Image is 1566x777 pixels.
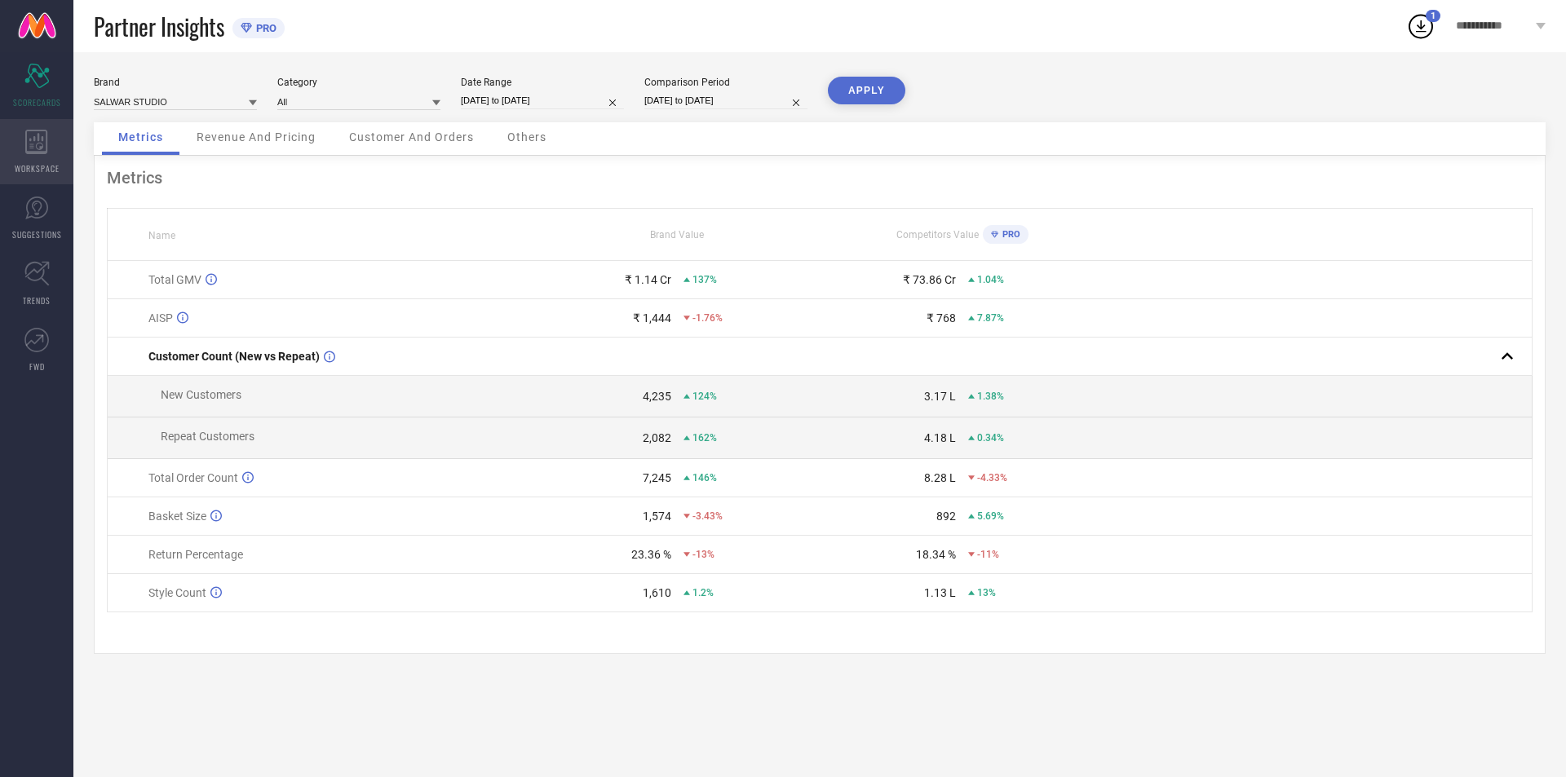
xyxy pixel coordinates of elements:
[927,311,956,324] div: ₹ 768
[977,472,1007,483] span: -4.33%
[692,391,717,402] span: 124%
[148,311,173,324] span: AISP
[692,549,714,560] span: -13%
[23,294,51,307] span: TRENDS
[692,432,717,444] span: 162%
[977,510,1004,522] span: 5.69%
[197,130,316,143] span: Revenue And Pricing
[977,274,1004,285] span: 1.04%
[977,587,996,598] span: 13%
[650,229,704,241] span: Brand Value
[148,230,175,241] span: Name
[643,471,671,484] div: 7,245
[94,10,224,43] span: Partner Insights
[277,77,440,88] div: Category
[977,432,1004,444] span: 0.34%
[29,360,45,373] span: FWD
[161,388,241,401] span: New Customers
[903,273,956,286] div: ₹ 73.86 Cr
[349,130,474,143] span: Customer And Orders
[936,510,956,523] div: 892
[977,549,999,560] span: -11%
[924,586,956,599] div: 1.13 L
[977,391,1004,402] span: 1.38%
[692,510,723,522] span: -3.43%
[916,548,956,561] div: 18.34 %
[13,96,61,108] span: SCORECARDS
[148,586,206,599] span: Style Count
[15,162,60,174] span: WORKSPACE
[896,229,979,241] span: Competitors Value
[998,229,1020,240] span: PRO
[977,312,1004,324] span: 7.87%
[252,22,276,34] span: PRO
[633,311,671,324] div: ₹ 1,444
[692,472,717,483] span: 146%
[643,390,671,403] div: 4,235
[692,587,714,598] span: 1.2%
[828,77,905,104] button: APPLY
[507,130,546,143] span: Others
[1406,11,1435,41] div: Open download list
[924,471,956,484] div: 8.28 L
[644,77,807,88] div: Comparison Period
[644,92,807,109] input: Select comparison period
[148,350,320,363] span: Customer Count (New vs Repeat)
[148,510,206,523] span: Basket Size
[12,228,62,241] span: SUGGESTIONS
[148,548,243,561] span: Return Percentage
[94,77,257,88] div: Brand
[461,92,624,109] input: Select date range
[643,586,671,599] div: 1,610
[161,430,254,443] span: Repeat Customers
[924,431,956,444] div: 4.18 L
[148,471,238,484] span: Total Order Count
[148,273,201,286] span: Total GMV
[1431,11,1435,21] span: 1
[643,431,671,444] div: 2,082
[631,548,671,561] div: 23.36 %
[692,312,723,324] span: -1.76%
[461,77,624,88] div: Date Range
[692,274,717,285] span: 137%
[625,273,671,286] div: ₹ 1.14 Cr
[107,168,1533,188] div: Metrics
[643,510,671,523] div: 1,574
[118,130,163,143] span: Metrics
[924,390,956,403] div: 3.17 L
